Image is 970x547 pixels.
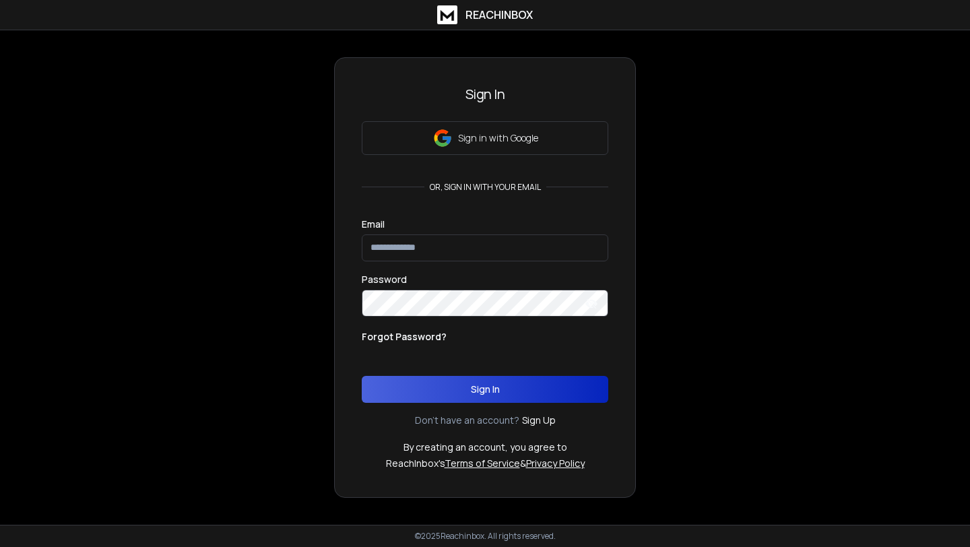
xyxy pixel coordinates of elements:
label: Email [362,220,385,229]
a: Sign Up [522,414,556,427]
img: logo [437,5,457,24]
p: Forgot Password? [362,330,447,344]
button: Sign In [362,376,608,403]
a: Terms of Service [445,457,520,470]
h3: Sign In [362,85,608,104]
h1: ReachInbox [465,7,533,23]
p: or, sign in with your email [424,182,546,193]
a: Privacy Policy [526,457,585,470]
p: Sign in with Google [458,131,538,145]
p: Don't have an account? [415,414,519,427]
a: ReachInbox [437,5,533,24]
p: ReachInbox's & [386,457,585,470]
p: By creating an account, you agree to [403,441,567,454]
button: Sign in with Google [362,121,608,155]
p: © 2025 Reachinbox. All rights reserved. [415,531,556,542]
label: Password [362,275,407,284]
